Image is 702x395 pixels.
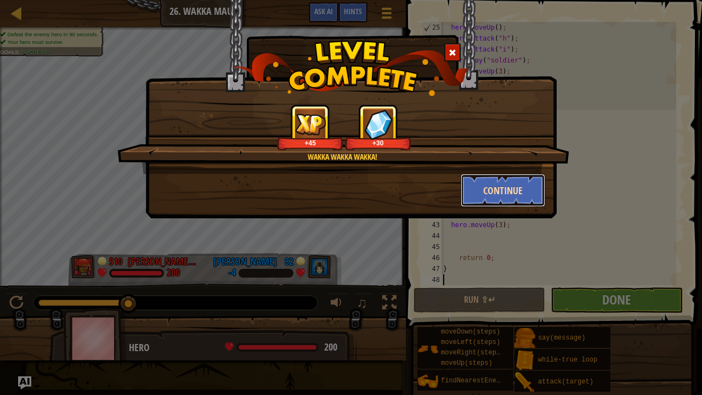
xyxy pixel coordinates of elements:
div: +30 [347,139,409,147]
div: +45 [279,139,341,147]
img: reward_icon_gems.png [364,109,393,139]
img: level_complete.png [234,41,469,96]
img: reward_icon_xp.png [295,114,326,135]
div: Wakka wakka wakka! [169,151,516,162]
button: Continue [461,174,546,207]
